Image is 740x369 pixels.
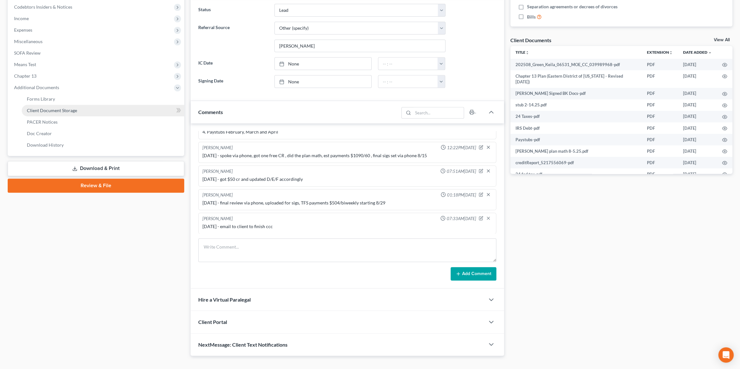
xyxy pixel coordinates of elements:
td: Paystubs-pdf [510,134,642,145]
span: 01:18PM[DATE] [447,192,476,198]
a: Forms Library [22,93,184,105]
span: Forms Library [27,96,55,102]
td: PDF [642,111,678,122]
label: IC Date [195,57,271,70]
div: [DATE] - final review via phone, uploaded for sigs, TFS payments $504/biweekly starting 8/29 [202,200,492,206]
span: Hire a Virtual Paralegal [198,296,251,303]
a: None [275,75,371,88]
td: stub 2-14.25.pdf [510,99,642,111]
td: [DATE] [678,88,717,99]
span: Means Test [14,62,36,67]
span: 12:22PM[DATE] [447,145,476,151]
td: 202508_Green_Keila_06531_MOE_CC_039989968-pdf [510,59,642,70]
span: Income [14,16,29,21]
td: [PERSON_NAME] plan math 8-5.25.pdf [510,145,642,157]
td: [DATE] [678,157,717,168]
input: Other Referral Source [275,40,445,52]
a: Titleunfold_more [516,50,529,55]
div: [PERSON_NAME] [202,216,233,222]
span: Doc Creator [27,131,52,136]
span: Codebtors Insiders & Notices [14,4,72,10]
td: creditReport_5217556069-pdf [510,157,642,168]
td: 24 fed tax-pdf [510,168,642,180]
a: Download History [22,139,184,151]
i: expand_more [708,51,712,55]
td: PDF [642,168,678,180]
button: Add Comment [451,267,496,281]
div: [PERSON_NAME] [202,145,233,151]
span: Miscellaneous [14,39,43,44]
a: Date Added expand_more [683,50,712,55]
td: [DATE] [678,99,717,111]
td: PDF [642,88,678,99]
a: Download & Print [8,161,184,176]
input: Search... [413,107,464,118]
i: unfold_more [525,51,529,55]
td: 24 Taxes-pdf [510,111,642,122]
div: [DATE] - spoke via phone, got one free CR , did the plan math, est payments $1090/60 , final sigs... [202,152,492,159]
span: 07:33AM[DATE] [447,216,476,222]
span: Additional Documents [14,85,59,90]
span: Client Portal [198,319,227,325]
a: View All [714,38,730,42]
input: -- : -- [378,75,438,88]
a: Review & File [8,179,184,193]
span: NextMessage: Client Text Notifications [198,342,287,348]
a: Extensionunfold_more [647,50,673,55]
td: PDF [642,99,678,111]
div: [DATE] - got $50 cr and updated D/E/F accordingly [202,176,492,182]
a: SOFA Review [9,47,184,59]
span: PACER Notices [27,119,58,125]
td: PDF [642,122,678,134]
span: Expenses [14,27,32,33]
span: Client Document Storage [27,108,77,113]
span: 07:51AM[DATE] [447,168,476,174]
td: [DATE] [678,168,717,180]
span: Comments [198,109,223,115]
span: Chapter 13 [14,73,36,79]
div: [PERSON_NAME] [202,168,233,175]
td: Chapter 13 Plan (Eastern District of [US_STATE] - Revised [DATE]) [510,70,642,88]
div: Client Documents [510,37,551,43]
td: IRS Debt-pdf [510,122,642,134]
td: [DATE] [678,145,717,157]
td: PDF [642,70,678,88]
td: PDF [642,59,678,70]
input: -- : -- [378,58,438,70]
td: PDF [642,134,678,145]
span: SOFA Review [14,50,41,56]
td: [PERSON_NAME] Signed BK Docs-pdf [510,88,642,99]
td: [DATE] [678,70,717,88]
td: [DATE] [678,59,717,70]
span: Bills [527,14,536,20]
a: Doc Creator [22,128,184,139]
div: [PERSON_NAME] [202,192,233,198]
td: [DATE] [678,122,717,134]
a: None [275,58,371,70]
label: Referral Source [195,22,271,52]
td: PDF [642,157,678,168]
i: unfold_more [669,51,673,55]
div: [DATE] - email to client to finish ccc [202,223,492,230]
td: [DATE] [678,134,717,145]
label: Signing Date [195,75,271,88]
label: Status [195,4,271,17]
span: Download History [27,142,64,148]
div: Open Intercom Messenger [718,347,734,363]
span: Separation agreements or decrees of divorces [527,4,618,10]
td: PDF [642,145,678,157]
td: [DATE] [678,111,717,122]
a: Client Document Storage [22,105,184,116]
a: PACER Notices [22,116,184,128]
